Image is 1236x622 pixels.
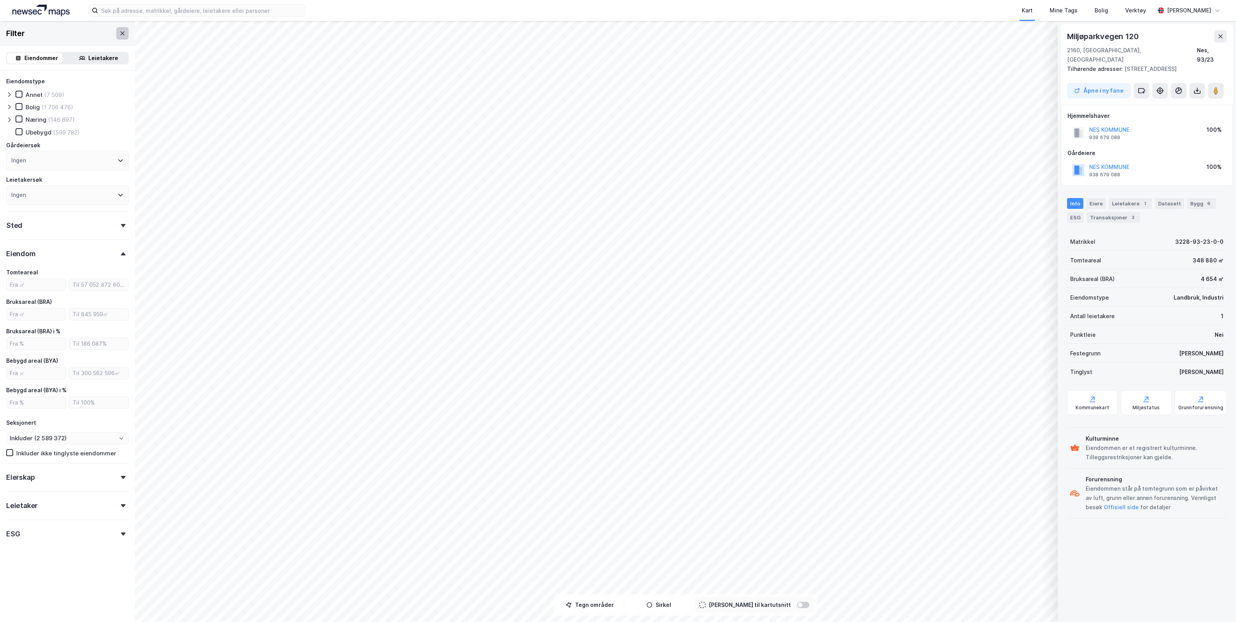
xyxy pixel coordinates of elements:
[1089,172,1120,178] div: 938 679 088
[1129,214,1137,221] div: 3
[44,91,64,98] div: (7 509)
[16,450,116,457] div: Inkluder ikke tinglyste eiendommer
[6,529,20,539] div: ESG
[1070,256,1101,265] div: Tomteareal
[24,53,58,63] div: Eiendommer
[1070,293,1109,302] div: Eiendomstype
[1133,405,1160,411] div: Miljøstatus
[6,418,36,427] div: Seksjonert
[709,600,791,610] div: [PERSON_NAME] til kartutsnitt
[26,91,43,98] div: Annet
[1215,330,1224,339] div: Nei
[1095,6,1108,15] div: Bolig
[1070,274,1115,284] div: Bruksareal (BRA)
[1086,443,1224,462] div: Eiendommen er et registrert kulturminne. Tilleggsrestriksjoner kan gjelde.
[1174,293,1224,302] div: Landbruk, Industri
[98,5,305,16] input: Søk på adresse, matrikkel, gårdeiere, leietakere eller personer
[6,268,38,277] div: Tomteareal
[1089,134,1120,141] div: 938 679 088
[6,249,36,258] div: Eiendom
[1175,237,1224,246] div: 3228-93-23-0-0
[1070,349,1100,358] div: Festegrunn
[11,156,26,165] div: Ingen
[41,103,73,111] div: (1 706 476)
[1087,212,1140,223] div: Transaksjoner
[7,367,65,379] input: Fra ㎡
[26,129,52,136] div: Ubebygd
[1070,330,1096,339] div: Punktleie
[6,386,67,395] div: Bebygd areal (BYA) i %
[7,279,65,291] input: Fra ㎡
[1086,198,1106,209] div: Eiere
[69,308,128,320] input: Til 645 959㎡
[1207,125,1222,134] div: 100%
[1167,6,1211,15] div: [PERSON_NAME]
[1076,405,1109,411] div: Kommunekart
[1125,6,1146,15] div: Verktøy
[1070,237,1095,246] div: Matrikkel
[69,397,128,408] input: Til 100%
[69,338,128,350] input: Til 186 087%
[1178,405,1223,411] div: Grunnforurensning
[1207,162,1222,172] div: 100%
[1086,484,1224,512] div: Eiendommen står på tomtegrunn som er påvirket av luft, grunn eller annen forurensning. Vennligst ...
[69,279,128,291] input: Til 57 052 872 600㎡
[1179,349,1224,358] div: [PERSON_NAME]
[1141,200,1149,207] div: 1
[6,356,58,365] div: Bebygd areal (BYA)
[1067,65,1124,72] span: Tilhørende adresser:
[1201,274,1224,284] div: 4 654 ㎡
[118,435,124,441] button: Open
[1155,198,1184,209] div: Datasett
[7,397,65,408] input: Fra %
[1179,367,1224,377] div: [PERSON_NAME]
[1067,46,1197,64] div: 2160, [GEOGRAPHIC_DATA], [GEOGRAPHIC_DATA]
[69,367,128,379] input: Til 300 562 596㎡
[1067,30,1140,43] div: Miljøparkvegen 120
[6,77,45,86] div: Eiendomstype
[1197,46,1227,64] div: Nes, 93/23
[53,129,80,136] div: (599 782)
[6,175,42,184] div: Leietakersøk
[1109,198,1152,209] div: Leietakere
[6,473,34,482] div: Eierskap
[1067,83,1131,98] button: Åpne i ny fane
[1205,200,1213,207] div: 6
[626,597,692,613] button: Sirkel
[26,103,40,111] div: Bolig
[7,338,65,350] input: Fra %
[1187,198,1216,209] div: Bygg
[1197,585,1236,622] iframe: Chat Widget
[1086,434,1224,443] div: Kulturminne
[557,597,623,613] button: Tegn områder
[88,53,118,63] div: Leietakere
[6,27,25,40] div: Filter
[7,432,128,444] input: ClearOpen
[6,141,40,150] div: Gårdeiersøk
[48,116,75,123] div: (146 897)
[7,308,65,320] input: Fra ㎡
[26,116,46,123] div: Næring
[1067,64,1221,74] div: [STREET_ADDRESS]
[6,501,38,510] div: Leietaker
[1070,367,1092,377] div: Tinglyst
[1193,256,1224,265] div: 348 880 ㎡
[1067,111,1226,121] div: Hjemmelshaver
[6,327,60,336] div: Bruksareal (BRA) i %
[1221,312,1224,321] div: 1
[6,297,52,307] div: Bruksareal (BRA)
[1067,148,1226,158] div: Gårdeiere
[1050,6,1078,15] div: Mine Tags
[1070,312,1115,321] div: Antall leietakere
[1067,198,1083,209] div: Info
[1022,6,1033,15] div: Kart
[12,5,70,16] img: logo.a4113a55bc3d86da70a041830d287a7e.svg
[11,190,26,200] div: Ingen
[6,221,22,230] div: Sted
[1086,475,1224,484] div: Forurensning
[1067,212,1084,223] div: ESG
